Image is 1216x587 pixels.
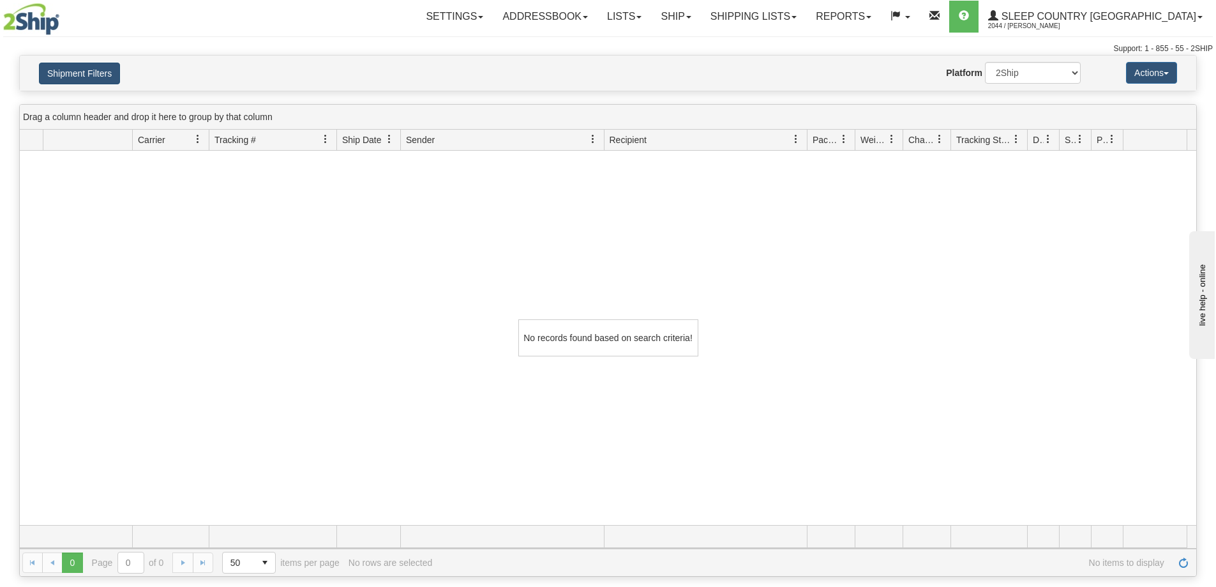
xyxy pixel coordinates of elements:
[3,3,59,35] img: logo2044.jpg
[214,133,256,146] span: Tracking #
[342,133,381,146] span: Ship Date
[860,133,887,146] span: Weight
[1033,133,1044,146] span: Delivery Status
[315,128,336,150] a: Tracking # filter column settings
[10,11,118,20] div: live help - online
[518,319,698,356] div: No records found based on search criteria!
[1187,228,1215,358] iframe: chat widget
[929,128,950,150] a: Charge filter column settings
[1173,553,1194,573] a: Refresh
[806,1,881,33] a: Reports
[651,1,700,33] a: Ship
[1069,128,1091,150] a: Shipment Issues filter column settings
[1101,128,1123,150] a: Pickup Status filter column settings
[979,1,1212,33] a: Sleep Country [GEOGRAPHIC_DATA] 2044 / [PERSON_NAME]
[187,128,209,150] a: Carrier filter column settings
[230,556,247,569] span: 50
[222,552,340,574] span: items per page
[255,553,275,573] span: select
[92,552,164,574] span: Page of 0
[610,133,647,146] span: Recipient
[908,133,935,146] span: Charge
[379,128,400,150] a: Ship Date filter column settings
[406,133,435,146] span: Sender
[416,1,493,33] a: Settings
[39,63,120,84] button: Shipment Filters
[441,558,1164,568] span: No items to display
[582,128,604,150] a: Sender filter column settings
[20,105,1196,130] div: grid grouping header
[1037,128,1059,150] a: Delivery Status filter column settings
[833,128,855,150] a: Packages filter column settings
[1065,133,1076,146] span: Shipment Issues
[349,558,433,568] div: No rows are selected
[946,66,982,79] label: Platform
[881,128,903,150] a: Weight filter column settings
[988,20,1084,33] span: 2044 / [PERSON_NAME]
[813,133,839,146] span: Packages
[493,1,597,33] a: Addressbook
[1097,133,1107,146] span: Pickup Status
[1126,62,1177,84] button: Actions
[222,552,276,574] span: Page sizes drop down
[62,553,82,573] span: Page 0
[785,128,807,150] a: Recipient filter column settings
[1005,128,1027,150] a: Tracking Status filter column settings
[3,43,1213,54] div: Support: 1 - 855 - 55 - 2SHIP
[701,1,806,33] a: Shipping lists
[138,133,165,146] span: Carrier
[998,11,1196,22] span: Sleep Country [GEOGRAPHIC_DATA]
[956,133,1012,146] span: Tracking Status
[597,1,651,33] a: Lists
